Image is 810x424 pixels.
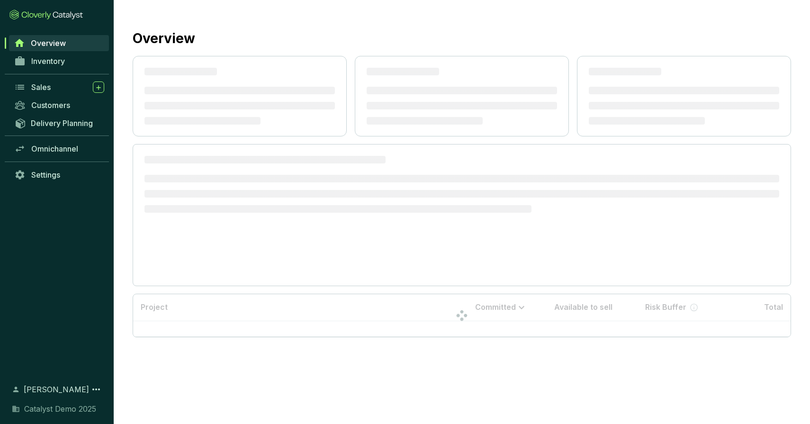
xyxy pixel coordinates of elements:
span: Omnichannel [31,144,78,153]
a: Sales [9,79,109,95]
h2: Overview [133,28,195,48]
a: Customers [9,97,109,113]
span: Sales [31,82,51,92]
a: Settings [9,167,109,183]
span: Delivery Planning [31,118,93,128]
span: [PERSON_NAME] [24,384,89,395]
a: Overview [9,35,109,51]
span: Customers [31,100,70,110]
a: Inventory [9,53,109,69]
a: Delivery Planning [9,115,109,131]
span: Catalyst Demo 2025 [24,403,96,415]
span: Overview [31,38,66,48]
span: Inventory [31,56,65,66]
span: Settings [31,170,60,180]
a: Omnichannel [9,141,109,157]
